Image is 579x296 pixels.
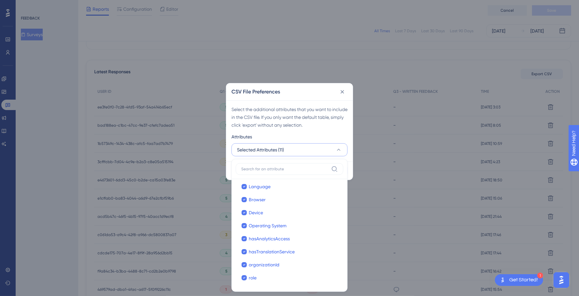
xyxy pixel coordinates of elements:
span: hasAnalyticsAccess [249,235,290,243]
span: Device [249,209,263,217]
span: Operating System [249,222,287,230]
span: Attributes [231,133,252,141]
h2: CSV File Preferences [231,88,280,96]
span: role [249,274,257,282]
div: Open Get Started! checklist, remaining modules: 1 [495,274,543,286]
span: hasTranslationService [249,248,295,256]
span: Language [249,183,271,190]
div: 1 [537,273,543,278]
div: Select the additional attributes that you want to include in the CSV file. If you only want the d... [231,106,348,129]
div: Get Started! [509,276,538,284]
iframe: UserGuiding AI Assistant Launcher [552,270,571,290]
span: Need Help? [15,2,41,9]
input: Search for an attribute [241,166,329,172]
span: Selected Attributes (11) [237,146,284,154]
span: Browser [249,196,266,204]
span: organizationId [249,261,279,269]
img: launcher-image-alternative-text [499,276,507,284]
